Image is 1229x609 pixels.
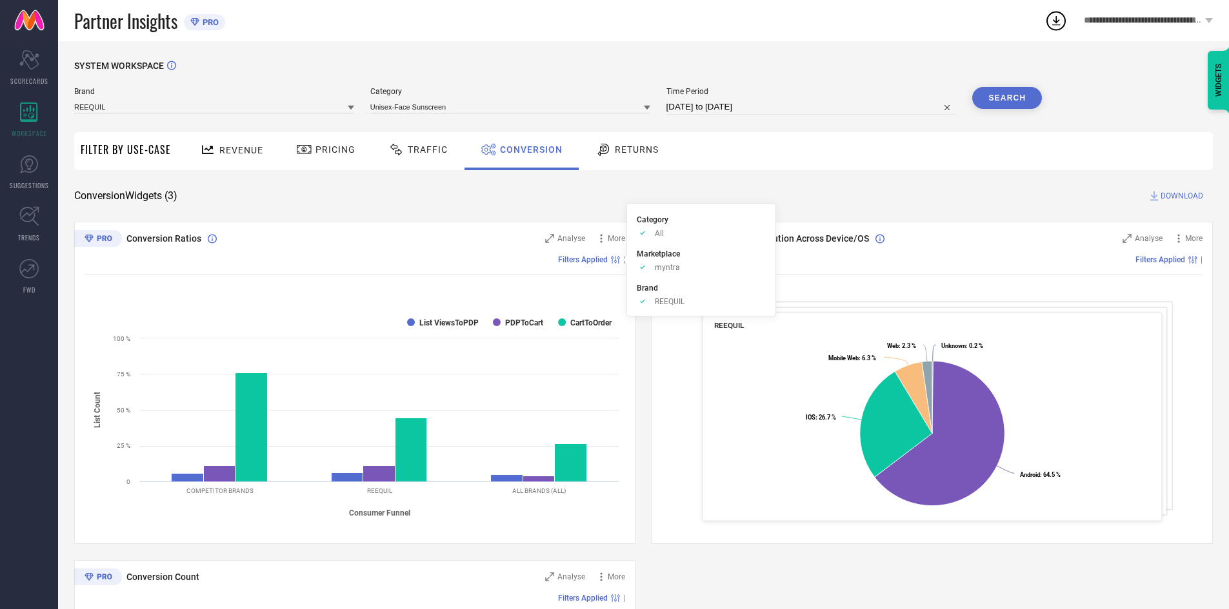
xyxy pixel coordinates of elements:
svg: Zoom [545,572,554,581]
svg: Zoom [1123,234,1132,243]
span: SYSTEM WORKSPACE [74,61,164,71]
span: Returns [615,144,659,155]
span: More [608,572,625,581]
span: | [1201,255,1203,264]
span: Customer Distribution Across Device/OS [704,233,869,244]
text: : 6.3 % [828,354,876,362]
text: CartToOrder [570,318,612,327]
span: Conversion Ratios [126,233,201,244]
text: ALL BRANDS (ALL) [512,487,566,494]
span: Partner Insights [74,8,177,34]
div: Premium [74,230,122,249]
span: All [655,229,664,238]
span: REEQUIL [714,321,745,330]
input: Select time period [666,99,957,115]
span: Marketplace [637,249,680,258]
span: Time Period [666,87,957,96]
span: PRO [199,17,219,27]
text: 0 [126,478,130,485]
span: TRENDS [18,233,40,242]
span: Brand [74,87,354,96]
text: 75 % [117,371,130,378]
text: 25 % [117,442,130,449]
div: Open download list [1044,9,1068,32]
text: : 26.7 % [806,414,836,421]
text: REEQUIL [367,487,393,494]
span: DOWNLOAD [1161,189,1203,202]
tspan: Unknown [941,342,966,349]
span: Brand [637,284,658,293]
tspan: Consumer Funnel [349,508,410,517]
text: : 0.2 % [941,342,983,349]
span: Conversion Count [126,572,199,582]
span: More [1185,234,1203,243]
text: : 64.5 % [1020,471,1061,478]
tspan: List Count [93,392,102,428]
span: SCORECARDS [10,76,48,86]
span: Filter By Use-Case [81,142,171,157]
tspan: Android [1020,471,1040,478]
span: More [608,234,625,243]
span: Category [637,215,668,224]
div: Premium [74,568,122,588]
text: : 2.3 % [887,342,916,349]
span: WORKSPACE [12,128,47,138]
button: Search [972,87,1042,109]
text: List ViewsToPDP [419,318,479,327]
span: FWD [23,285,35,295]
span: Pricing [315,144,355,155]
span: Analyse [557,572,585,581]
tspan: Mobile Web [828,354,859,362]
span: Filters Applied [558,255,608,264]
tspan: Web [887,342,899,349]
text: 100 % [113,335,130,342]
text: COMPETITOR BRANDS [186,487,254,494]
span: Traffic [408,144,448,155]
span: Filters Applied [1135,255,1185,264]
span: Conversion Widgets ( 3 ) [74,189,177,202]
span: Revenue [219,145,263,155]
span: Analyse [1135,234,1163,243]
svg: Zoom [545,234,554,243]
text: 50 % [117,407,130,414]
span: Filters Applied [558,594,608,603]
text: PDPToCart [505,318,543,327]
span: REEQUIL [655,297,684,306]
span: | [623,594,625,603]
span: Analyse [557,234,585,243]
span: SUGGESTIONS [10,180,49,190]
span: myntra [655,263,680,272]
span: Category [370,87,650,96]
tspan: IOS [806,414,815,421]
span: Conversion [500,144,563,155]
